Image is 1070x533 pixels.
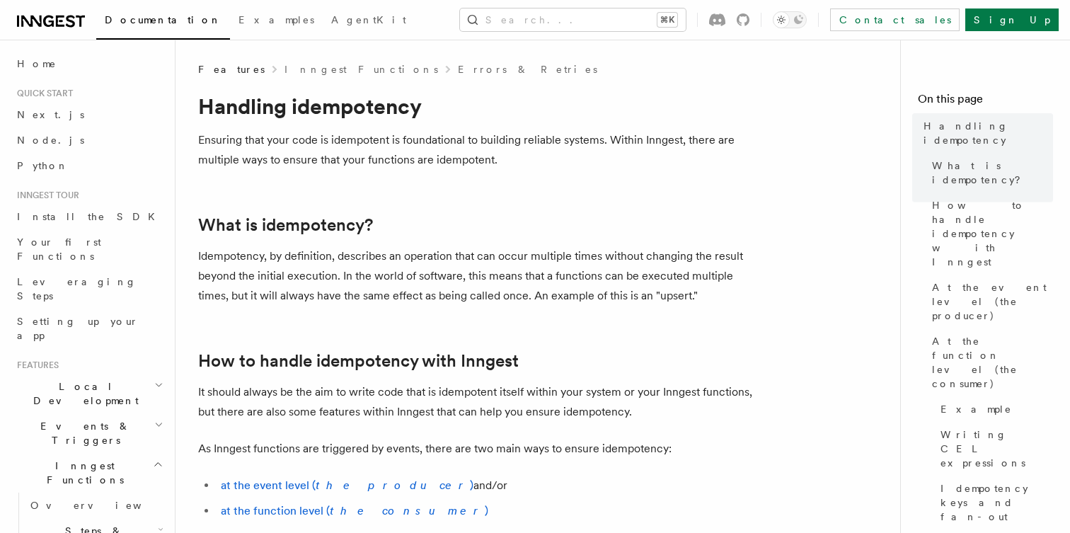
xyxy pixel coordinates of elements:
[17,160,69,171] span: Python
[940,402,1012,416] span: Example
[935,422,1053,476] a: Writing CEL expressions
[924,119,1053,147] span: Handling idempotency
[284,62,438,76] a: Inngest Functions
[918,113,1053,153] a: Handling idempotency
[11,360,59,371] span: Features
[96,4,230,40] a: Documentation
[11,413,166,453] button: Events & Triggers
[323,4,415,38] a: AgentKit
[11,419,154,447] span: Events & Triggers
[198,215,373,235] a: What is idempotency?
[932,334,1053,391] span: At the function level (the consumer)
[940,428,1053,470] span: Writing CEL expressions
[11,379,154,408] span: Local Development
[460,8,686,31] button: Search...⌘K
[935,476,1053,529] a: Idempotency keys and fan-out
[238,14,314,25] span: Examples
[935,396,1053,422] a: Example
[17,57,57,71] span: Home
[331,14,406,25] span: AgentKit
[17,211,163,222] span: Install the SDK
[932,198,1053,269] span: How to handle idempotency with Inngest
[105,14,222,25] span: Documentation
[217,476,764,495] li: and/or
[965,8,1059,31] a: Sign Up
[198,246,764,306] p: Idempotency, by definition, describes an operation that can occur multiple times without changing...
[11,153,166,178] a: Python
[11,190,79,201] span: Inngest tour
[230,4,323,38] a: Examples
[11,229,166,269] a: Your first Functions
[458,62,597,76] a: Errors & Retries
[918,91,1053,113] h4: On this page
[198,130,764,170] p: Ensuring that your code is idempotent is foundational to building reliable systems. Within Innges...
[198,351,519,371] a: How to handle idempotency with Inngest
[11,51,166,76] a: Home
[198,62,265,76] span: Features
[11,459,153,487] span: Inngest Functions
[221,504,488,517] a: at the function level (the consumer)
[17,134,84,146] span: Node.js
[30,500,176,511] span: Overview
[657,13,677,27] kbd: ⌘K
[932,280,1053,323] span: At the event level (the producer)
[17,109,84,120] span: Next.js
[198,93,764,119] h1: Handling idempotency
[17,236,101,262] span: Your first Functions
[11,204,166,229] a: Install the SDK
[11,453,166,493] button: Inngest Functions
[11,269,166,309] a: Leveraging Steps
[932,159,1053,187] span: What is idempotency?
[17,316,139,341] span: Setting up your app
[11,374,166,413] button: Local Development
[198,439,764,459] p: As Inngest functions are triggered by events, there are two main ways to ensure idempotency:
[221,478,473,492] a: at the event level (the producer)
[926,275,1053,328] a: At the event level (the producer)
[198,382,764,422] p: It should always be the aim to write code that is idempotent itself within your system or your In...
[11,88,73,99] span: Quick start
[773,11,807,28] button: Toggle dark mode
[926,193,1053,275] a: How to handle idempotency with Inngest
[316,478,470,492] em: the producer
[926,153,1053,193] a: What is idempotency?
[330,504,485,517] em: the consumer
[25,493,166,518] a: Overview
[11,309,166,348] a: Setting up your app
[17,276,137,302] span: Leveraging Steps
[11,102,166,127] a: Next.js
[926,328,1053,396] a: At the function level (the consumer)
[11,127,166,153] a: Node.js
[830,8,960,31] a: Contact sales
[940,481,1053,524] span: Idempotency keys and fan-out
